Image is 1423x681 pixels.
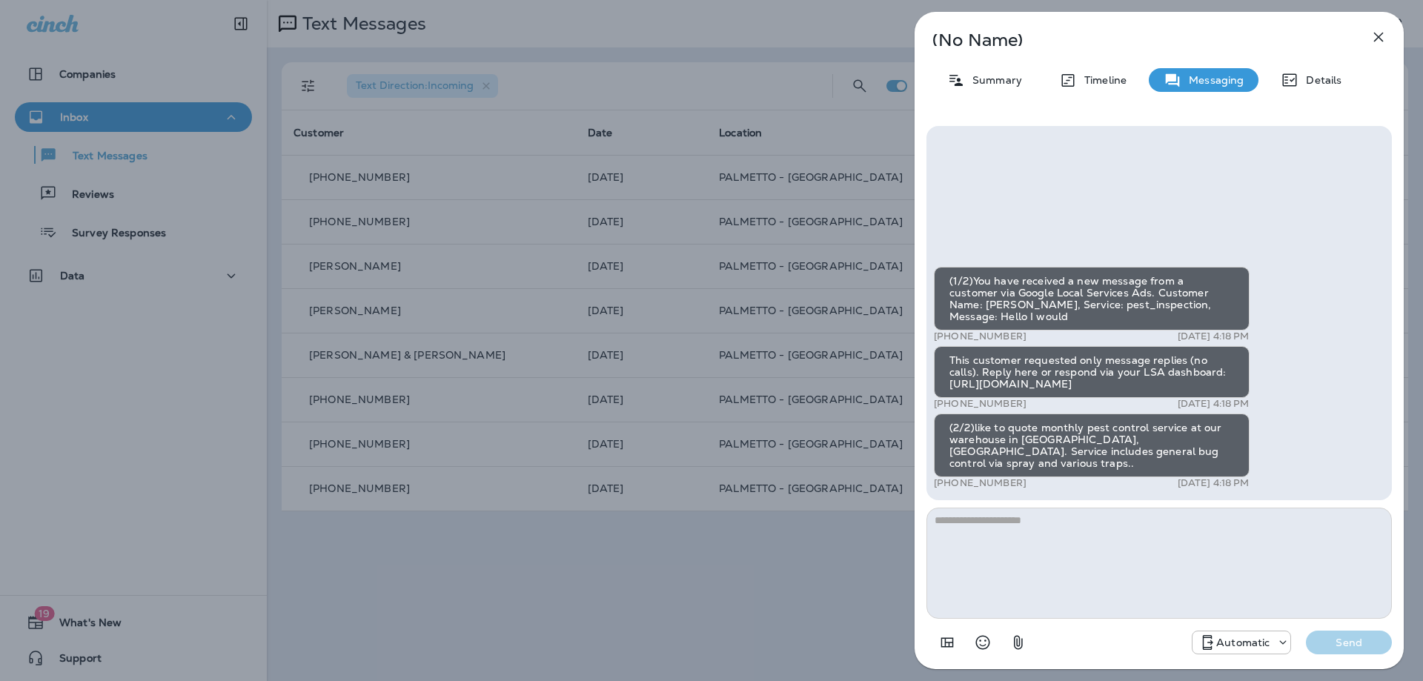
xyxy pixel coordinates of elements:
p: [DATE] 4:18 PM [1178,398,1250,410]
p: Timeline [1077,74,1127,86]
p: Summary [965,74,1022,86]
p: [PHONE_NUMBER] [934,398,1026,410]
p: [PHONE_NUMBER] [934,330,1026,342]
p: [DATE] 4:18 PM [1178,477,1250,489]
p: (No Name) [932,34,1337,46]
div: (1/2)You have received a new message from a customer via Google Local Services Ads. Customer Name... [934,267,1250,330]
p: [PHONE_NUMBER] [934,477,1026,489]
p: [DATE] 4:18 PM [1178,330,1250,342]
button: Add in a premade template [932,628,962,657]
p: Automatic [1216,637,1270,648]
p: Details [1298,74,1341,86]
p: Messaging [1181,74,1244,86]
div: This customer requested only message replies (no calls). Reply here or respond via your LSA dashb... [934,346,1250,398]
div: (2/2)like to quote monthly pest control service at our warehouse in [GEOGRAPHIC_DATA], [GEOGRAPHI... [934,413,1250,477]
button: Select an emoji [968,628,998,657]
